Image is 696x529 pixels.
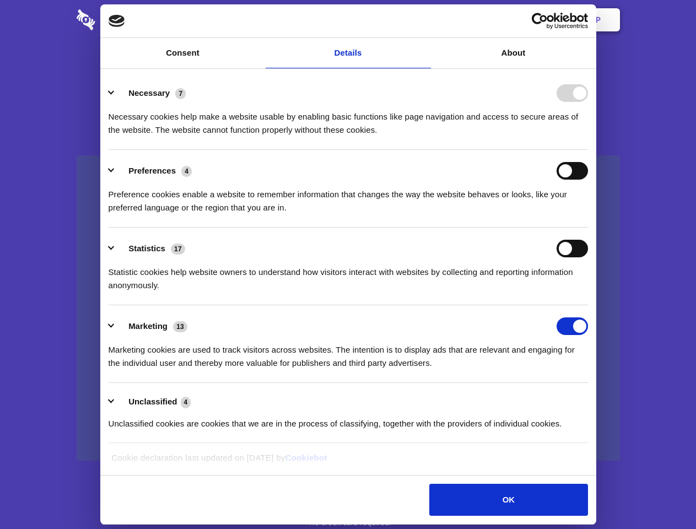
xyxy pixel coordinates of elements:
span: 4 [181,397,191,408]
label: Marketing [128,321,168,331]
div: Marketing cookies are used to track visitors across websites. The intention is to display ads tha... [109,335,588,370]
a: Cookiebot [285,453,327,462]
span: 17 [171,244,185,255]
a: Wistia video thumbnail [77,155,620,461]
button: Marketing (13) [109,317,195,335]
a: About [431,38,596,68]
h1: Eliminate Slack Data Loss. [77,50,620,89]
div: Statistic cookies help website owners to understand how visitors interact with websites by collec... [109,257,588,292]
button: Unclassified (4) [109,395,198,409]
img: logo-wordmark-white-trans-d4663122ce5f474addd5e946df7df03e33cb6a1c49d2221995e7729f52c070b2.svg [77,9,171,30]
span: 7 [175,88,186,99]
button: Statistics (17) [109,240,192,257]
a: Details [266,38,431,68]
a: Login [500,3,548,37]
img: logo [109,15,125,27]
div: Necessary cookies help make a website usable by enabling basic functions like page navigation and... [109,102,588,137]
label: Necessary [128,88,170,98]
div: Preference cookies enable a website to remember information that changes the way the website beha... [109,180,588,214]
div: Cookie declaration last updated on [DATE] by [103,451,593,473]
span: 4 [181,166,192,177]
label: Preferences [128,166,176,175]
a: Consent [100,38,266,68]
a: Usercentrics Cookiebot - opens in a new window [492,13,588,29]
a: Pricing [323,3,371,37]
button: Preferences (4) [109,162,199,180]
span: 13 [173,321,187,332]
iframe: Drift Widget Chat Controller [641,474,683,516]
div: Unclassified cookies are cookies that we are in the process of classifying, together with the pro... [109,409,588,430]
a: Contact [447,3,498,37]
label: Statistics [128,244,165,253]
button: OK [429,484,587,516]
h4: Auto-redaction of sensitive data, encrypted data sharing and self-destructing private chats. Shar... [77,100,620,137]
button: Necessary (7) [109,84,193,102]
